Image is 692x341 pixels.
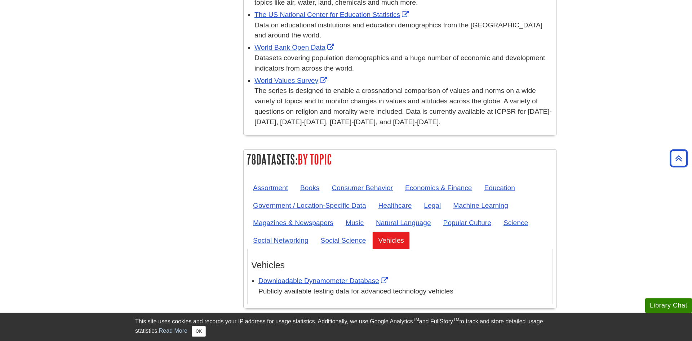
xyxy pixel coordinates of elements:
[258,277,390,284] a: Link opens in new window
[159,328,187,334] a: Read More
[135,317,557,337] div: This site uses cookies and records your IP address for usage statistics. Additionally, we use Goo...
[372,232,409,249] a: Vehicles
[251,260,549,270] h3: Vehicles
[247,197,372,214] a: Government / Location-Specific Data
[298,152,332,167] span: By Topic
[326,179,399,197] a: Consumer Behavior
[667,153,690,163] a: Back to Top
[294,179,325,197] a: Books
[438,214,497,232] a: Popular Culture
[254,44,336,51] a: Link opens in new window
[247,179,294,197] a: Assortment
[254,20,553,41] div: Data on educational institutions and education demographics from the [GEOGRAPHIC_DATA] and around...
[247,152,256,167] span: 78
[258,286,549,297] div: Publicly available testing data for advanced technology vehicles
[645,298,692,313] button: Library Chat
[192,326,206,337] button: Close
[447,197,514,214] a: Machine Learning
[254,11,411,18] a: Link opens in new window
[244,150,556,169] h2: Datasets:
[254,53,553,74] div: Datasets covering population demographics and a huge number of economic and development indicator...
[247,232,314,249] a: Social Networking
[254,77,329,84] a: Link opens in new window
[315,232,372,249] a: Social Science
[453,317,459,322] sup: TM
[254,86,553,127] div: The series is designed to enable a crossnational comparison of values and norms on a wide variety...
[498,214,534,232] a: Science
[370,214,437,232] a: Natural Language
[413,317,419,322] sup: TM
[418,197,447,214] a: Legal
[399,179,478,197] a: Economics & Finance
[340,214,369,232] a: Music
[479,179,521,197] a: Education
[373,197,418,214] a: Healthcare
[247,214,339,232] a: Magazines & Newspapers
